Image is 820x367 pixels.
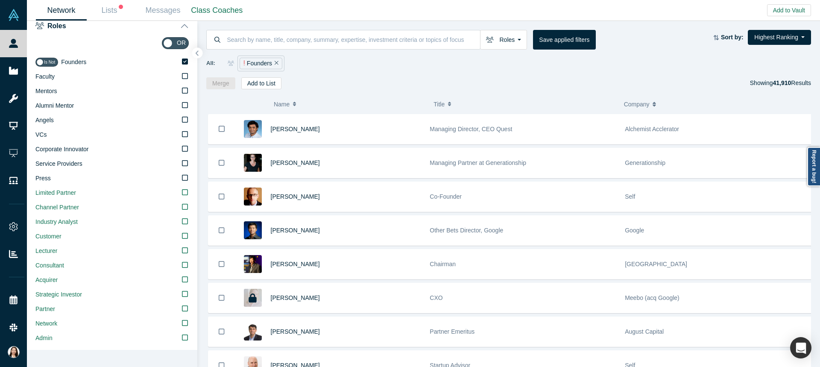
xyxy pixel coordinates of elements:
[271,328,320,335] a: [PERSON_NAME]
[36,0,87,21] a: Network
[750,77,811,89] div: Showing
[35,305,55,312] span: Partner
[271,126,320,132] a: [PERSON_NAME]
[430,193,462,200] span: Co-Founder
[625,193,635,200] span: Self
[807,147,820,186] a: Report a bug!
[35,247,57,254] span: Lecturer
[625,261,687,267] span: [GEOGRAPHIC_DATA]
[244,188,262,206] img: Robert Winder's Profile Image
[480,30,527,50] button: Roles
[47,22,66,30] span: Roles
[35,146,89,153] span: Corporate Innovator
[244,120,262,138] img: Gnani Palanikumar's Profile Image
[241,77,281,89] button: Add to List
[35,335,53,341] span: Admin
[625,126,679,132] span: Alchemist Acclerator
[430,294,442,301] span: CXO
[433,95,445,113] span: Title
[625,227,644,234] span: Google
[433,95,615,113] button: Title
[625,294,679,301] span: Meebo (acq Google)
[208,216,235,245] button: Bookmark
[430,159,526,166] span: Managing Partner at Generationship
[8,9,20,21] img: Alchemist Vault Logo
[35,276,58,283] span: Acquirer
[773,79,811,86] span: Results
[35,233,61,240] span: Customer
[271,261,320,267] a: [PERSON_NAME]
[625,159,665,166] span: Generationship
[274,95,425,113] button: Name
[206,59,215,68] span: All:
[35,117,54,123] span: Angels
[27,13,197,37] button: Roles
[138,0,188,21] a: Messages
[35,218,78,225] span: Industry Analyst
[773,79,791,86] strong: 41,910
[35,291,82,298] span: Strategic Investor
[244,323,262,341] img: Vivek Mehra's Profile Image
[430,328,474,335] span: Partner Emeritus
[188,0,246,21] a: Class Coaches
[430,227,503,234] span: Other Bets Director, Google
[206,77,235,89] button: Merge
[624,95,650,113] span: Company
[240,58,282,69] div: Founders
[721,34,744,41] strong: Sort by:
[748,30,811,45] button: Highest Ranking
[271,294,320,301] a: [PERSON_NAME]
[271,227,320,234] a: [PERSON_NAME]
[208,114,235,144] button: Bookmark
[430,126,512,132] span: Managing Director, CEO Quest
[35,131,47,138] span: VCs
[624,95,805,113] button: Company
[35,160,82,167] span: Service Providers
[208,317,235,346] button: Bookmark
[35,262,64,269] span: Consultant
[208,283,235,313] button: Bookmark
[208,250,235,279] button: Bookmark
[61,59,86,65] span: Founders
[8,346,20,358] img: Ryoko Manabe's Account
[430,261,456,267] span: Chairman
[35,175,51,182] span: Press
[625,328,664,335] span: August Capital
[244,154,262,172] img: Rachel Chalmers's Profile Image
[533,30,595,50] button: Save applied filters
[208,148,235,178] button: Bookmark
[272,59,278,68] button: Remove Filter
[87,0,138,21] a: Lists
[208,182,235,211] button: Bookmark
[35,88,57,94] span: Mentors
[767,4,811,16] button: Add to Vault
[35,320,57,327] span: Network
[271,159,320,166] a: [PERSON_NAME]
[35,204,79,211] span: Channel Partner
[35,73,55,80] span: Faculty
[35,102,74,109] span: Alumni Mentor
[244,255,262,273] img: Timothy Chou's Profile Image
[271,193,320,200] a: [PERSON_NAME]
[35,189,76,196] span: Limited Partner
[274,95,290,113] span: Name
[244,221,262,239] img: Steven Kan's Profile Image
[226,29,480,50] input: Search by name, title, company, summary, expertise, investment criteria or topics of focus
